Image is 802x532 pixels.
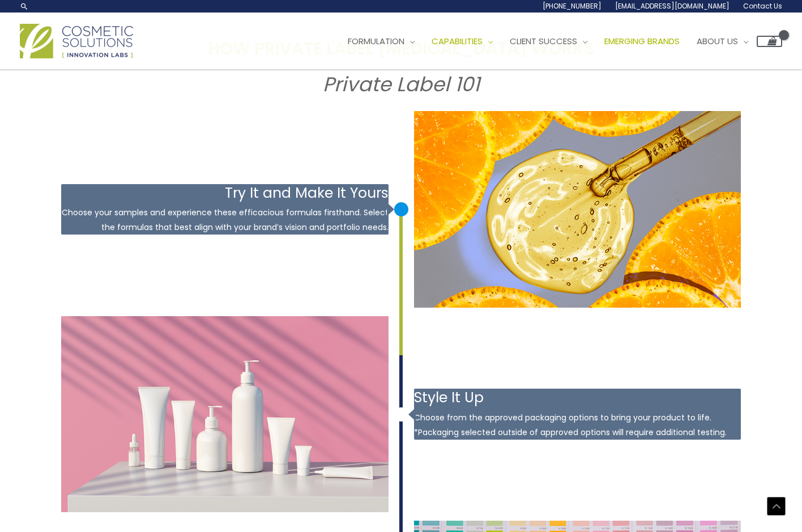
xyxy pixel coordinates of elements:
span: [PHONE_NUMBER] [543,1,601,11]
img: Cosmetic Solutions Logo [20,24,133,58]
span: [EMAIL_ADDRESS][DOMAIN_NAME] [615,1,730,11]
span: Formulation [348,35,404,47]
img: private-label-step-2.png [61,316,389,513]
span: Emerging Brands [604,35,680,47]
h3: Try It and Make It Yours [61,184,389,203]
span: Contact Us [743,1,782,11]
img: private-label-step-1-v2.png [414,111,741,308]
a: View Shopping Cart, empty [757,36,782,47]
a: Client Success [501,24,596,58]
a: Emerging Brands [596,24,688,58]
a: Search icon link [20,2,29,11]
span: Capabilities [432,35,483,47]
span: Client Success [510,35,577,47]
p: Choose from the approved packaging options to bring your product to life. *Packaging selected out... [414,410,741,440]
span: About Us [697,35,738,47]
a: About Us [688,24,757,58]
h3: Style It Up [414,389,741,407]
em: Private Label 101 [323,70,480,98]
p: Choose your samples and experience these efficacious formulas firsthand. Select the formulas that... [61,205,389,235]
a: Capabilities [423,24,501,58]
nav: Site Navigation [331,24,782,58]
a: Formulation [339,24,423,58]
